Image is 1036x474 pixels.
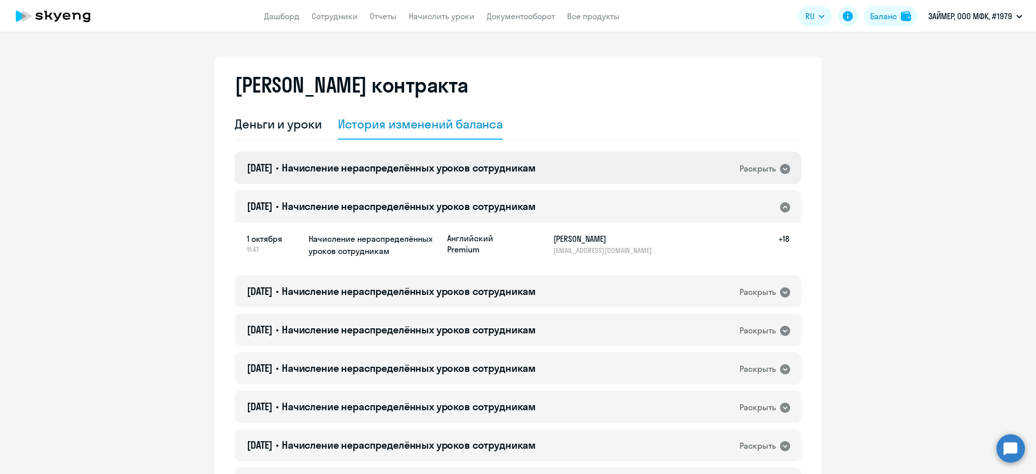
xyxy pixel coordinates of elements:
h5: +18 [757,233,789,255]
span: • [276,400,279,413]
div: Раскрыть [740,324,776,337]
p: ЗАЙМЕР, ООО МФК, #1979 [928,10,1012,22]
button: RU [798,6,832,26]
span: • [276,200,279,212]
span: RU [805,10,814,22]
a: Все продукты [567,11,620,21]
span: Начисление нераспределённых уроков сотрудникам [282,285,536,297]
div: Баланс [870,10,897,22]
div: Раскрыть [740,401,776,414]
span: Начисление нераспределённых уроков сотрудникам [282,400,536,413]
span: [DATE] [247,200,273,212]
h5: [PERSON_NAME] [553,233,658,245]
h5: Начисление нераспределённых уроков сотрудникам [309,233,439,257]
a: Начислить уроки [409,11,474,21]
span: Начисление нераспределённых уроков сотрудникам [282,161,536,174]
span: • [276,285,279,297]
h2: [PERSON_NAME] контракта [235,73,468,97]
div: Деньги и уроки [235,116,322,132]
span: • [276,439,279,451]
span: [DATE] [247,161,273,174]
span: • [276,362,279,374]
a: Сотрудники [312,11,358,21]
a: Отчеты [370,11,397,21]
span: Начисление нераспределённых уроков сотрудникам [282,362,536,374]
div: Раскрыть [740,440,776,452]
span: [DATE] [247,323,273,336]
p: Английский Premium [447,233,523,255]
a: Дашборд [264,11,299,21]
span: 11:47 [247,245,300,254]
span: [DATE] [247,285,273,297]
div: Раскрыть [740,286,776,298]
span: [DATE] [247,400,273,413]
span: • [276,323,279,336]
span: 1 октября [247,233,300,245]
span: Начисление нераспределённых уроков сотрудникам [282,439,536,451]
span: Начисление нераспределённых уроков сотрудникам [282,200,536,212]
span: • [276,161,279,174]
span: Начисление нераспределённых уроков сотрудникам [282,323,536,336]
div: История изменений баланса [338,116,503,132]
div: Раскрыть [740,363,776,375]
div: Раскрыть [740,162,776,175]
a: Документооборот [487,11,555,21]
p: [EMAIL_ADDRESS][DOMAIN_NAME] [553,246,658,255]
span: [DATE] [247,439,273,451]
button: Балансbalance [864,6,917,26]
button: ЗАЙМЕР, ООО МФК, #1979 [923,4,1027,28]
span: [DATE] [247,362,273,374]
img: balance [901,11,911,21]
